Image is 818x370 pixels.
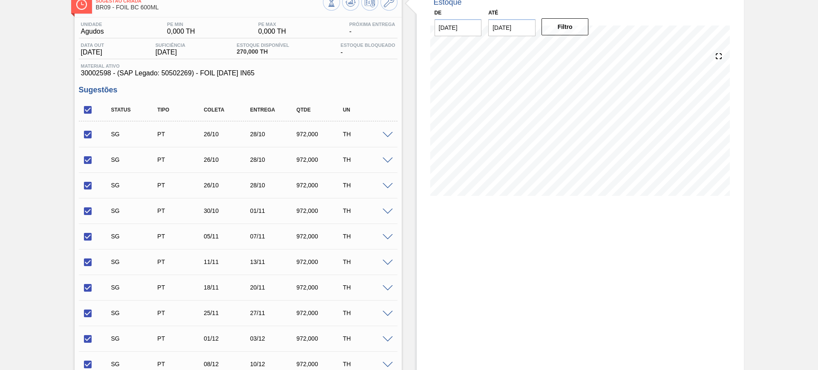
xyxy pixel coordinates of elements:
div: TH [341,335,392,342]
div: Pedido de Transferência [155,284,207,291]
div: Pedido de Transferência [155,131,207,138]
div: 03/12/2025 [248,335,300,342]
div: Tipo [155,107,207,113]
div: 972,000 [294,258,346,265]
div: TH [341,258,392,265]
input: dd/mm/yyyy [435,19,482,36]
span: Estoque Bloqueado [340,43,395,48]
label: De [435,10,442,16]
div: Sugestão Criada [109,207,161,214]
span: 270,000 TH [237,49,289,55]
label: Até [488,10,498,16]
div: Pedido de Transferência [155,233,207,240]
span: BR09 - FOIL BC 600ML [96,4,323,11]
div: 28/10/2025 [248,182,300,189]
div: 27/11/2025 [248,310,300,316]
span: PE MIN [167,22,195,27]
span: [DATE] [81,49,104,56]
div: Sugestão Criada [109,156,161,163]
div: Pedido de Transferência [155,207,207,214]
div: 13/11/2025 [248,258,300,265]
div: TH [341,310,392,316]
div: 01/11/2025 [248,207,300,214]
div: 01/12/2025 [202,335,253,342]
div: Pedido de Transferência [155,156,207,163]
span: 0,000 TH [258,28,286,35]
div: Pedido de Transferência [155,361,207,367]
div: TH [341,156,392,163]
span: Material ativo [81,63,395,69]
div: Sugestão Criada [109,310,161,316]
div: 972,000 [294,156,346,163]
div: Entrega [248,107,300,113]
div: 972,000 [294,131,346,138]
div: 07/11/2025 [248,233,300,240]
div: 26/10/2025 [202,182,253,189]
div: TH [341,284,392,291]
input: dd/mm/yyyy [488,19,536,36]
div: TH [341,207,392,214]
div: Pedido de Transferência [155,335,207,342]
div: 972,000 [294,182,346,189]
div: 05/11/2025 [202,233,253,240]
div: 26/10/2025 [202,156,253,163]
div: Pedido de Transferência [155,258,207,265]
div: TH [341,361,392,367]
div: 30/10/2025 [202,207,253,214]
div: Sugestão Criada [109,361,161,367]
span: 0,000 TH [167,28,195,35]
h3: Sugestões [79,86,397,95]
div: Sugestão Criada [109,335,161,342]
div: 28/10/2025 [248,131,300,138]
div: 972,000 [294,233,346,240]
span: Estoque Disponível [237,43,289,48]
span: PE MAX [258,22,286,27]
div: - [338,43,397,56]
div: 10/12/2025 [248,361,300,367]
div: 25/11/2025 [202,310,253,316]
div: 972,000 [294,284,346,291]
span: Suficiência [156,43,185,48]
div: 972,000 [294,335,346,342]
div: Sugestão Criada [109,182,161,189]
span: 30002598 - (SAP Legado: 50502269) - FOIL [DATE] IN65 [81,69,395,77]
div: Pedido de Transferência [155,182,207,189]
div: 11/11/2025 [202,258,253,265]
div: Qtde [294,107,346,113]
div: UN [341,107,392,113]
div: TH [341,182,392,189]
div: - [347,22,397,35]
div: TH [341,131,392,138]
div: Sugestão Criada [109,233,161,240]
div: Sugestão Criada [109,284,161,291]
div: Sugestão Criada [109,131,161,138]
div: 08/12/2025 [202,361,253,367]
div: 972,000 [294,361,346,367]
div: TH [341,233,392,240]
div: 28/10/2025 [248,156,300,163]
div: Status [109,107,161,113]
span: [DATE] [156,49,185,56]
span: Unidade [81,22,104,27]
div: 972,000 [294,310,346,316]
div: Pedido de Transferência [155,310,207,316]
div: 972,000 [294,207,346,214]
span: Agudos [81,28,104,35]
span: Próxima Entrega [349,22,395,27]
div: 18/11/2025 [202,284,253,291]
div: 26/10/2025 [202,131,253,138]
div: 20/11/2025 [248,284,300,291]
span: Data out [81,43,104,48]
div: Coleta [202,107,253,113]
button: Filtro [541,18,589,35]
div: Sugestão Criada [109,258,161,265]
